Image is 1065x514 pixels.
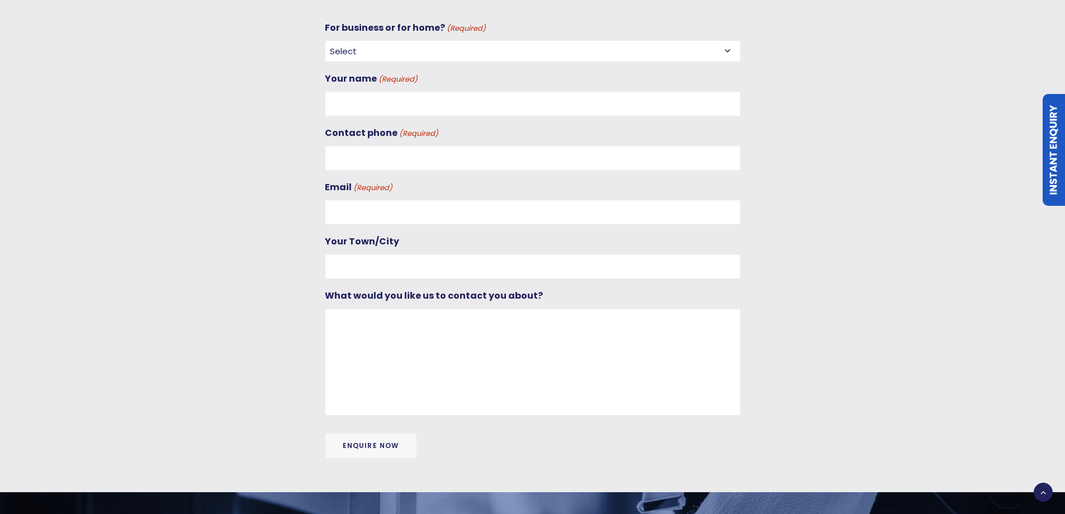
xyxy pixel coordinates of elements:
span: (Required) [446,22,486,35]
span: (Required) [352,182,392,195]
label: Your Town/City [325,234,399,249]
label: Email [325,180,392,195]
span: (Required) [398,128,438,140]
span: (Required) [377,73,418,86]
label: Contact phone [325,125,438,141]
a: Instant Enquiry [1043,94,1065,206]
label: For business or for home? [325,20,486,36]
label: What would you like us to contact you about? [325,288,543,304]
label: Your name [325,71,418,87]
input: Enquire Now [325,433,417,459]
iframe: Chatbot [991,440,1049,498]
